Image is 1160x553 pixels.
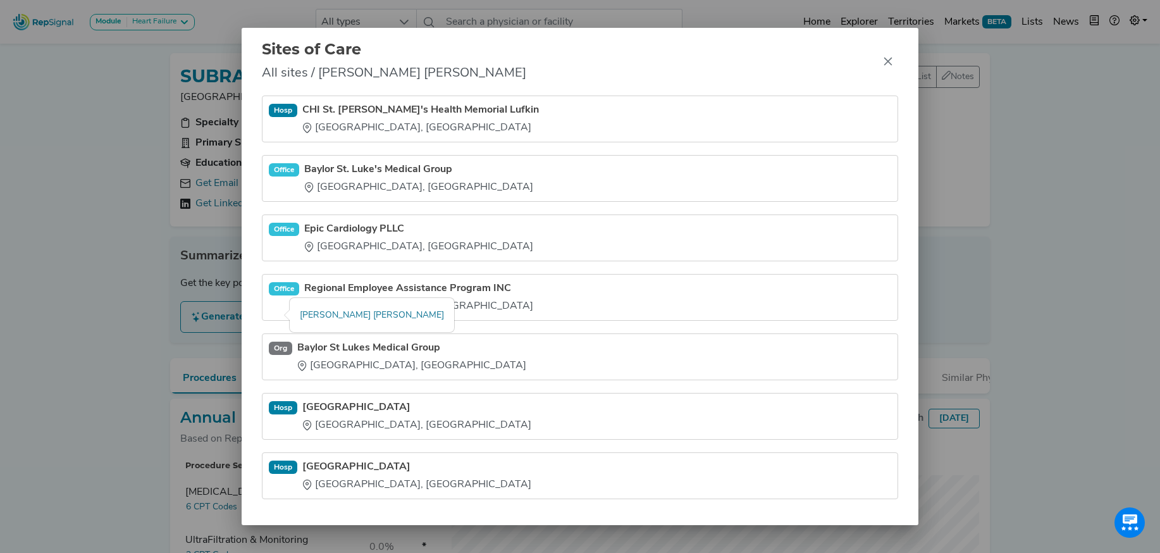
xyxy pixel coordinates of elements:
div: Hosp [269,104,297,116]
span: All sites / [PERSON_NAME] [PERSON_NAME] [262,64,526,83]
a: Regional Employee Assistance Program INC [304,281,533,296]
a: [GEOGRAPHIC_DATA] [302,459,531,475]
button: Close [878,51,898,71]
a: Baylor St Lukes Medical Group [297,340,526,356]
div: Office [269,282,299,295]
a: Epic Cardiology PLLC [304,221,533,237]
div: Office [269,223,299,235]
a: [GEOGRAPHIC_DATA] [302,400,531,415]
div: Hosp [269,461,297,473]
div: Hosp [269,401,297,414]
div: [GEOGRAPHIC_DATA], [GEOGRAPHIC_DATA] [302,120,539,135]
div: [GEOGRAPHIC_DATA], [GEOGRAPHIC_DATA] [304,180,533,195]
div: [GEOGRAPHIC_DATA], [GEOGRAPHIC_DATA] [302,477,531,492]
a: [PERSON_NAME] [PERSON_NAME] [300,311,444,320]
div: [GEOGRAPHIC_DATA], [GEOGRAPHIC_DATA] [297,358,526,373]
h2: Sites of Care [262,40,526,59]
a: CHI St. [PERSON_NAME]'s Health Memorial Lufkin [302,103,539,118]
div: Org [269,342,292,354]
div: [GEOGRAPHIC_DATA], [GEOGRAPHIC_DATA] [304,239,533,254]
div: [GEOGRAPHIC_DATA], [GEOGRAPHIC_DATA] [302,418,531,433]
a: Baylor St. Luke's Medical Group [304,162,533,177]
div: Office [269,163,299,176]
